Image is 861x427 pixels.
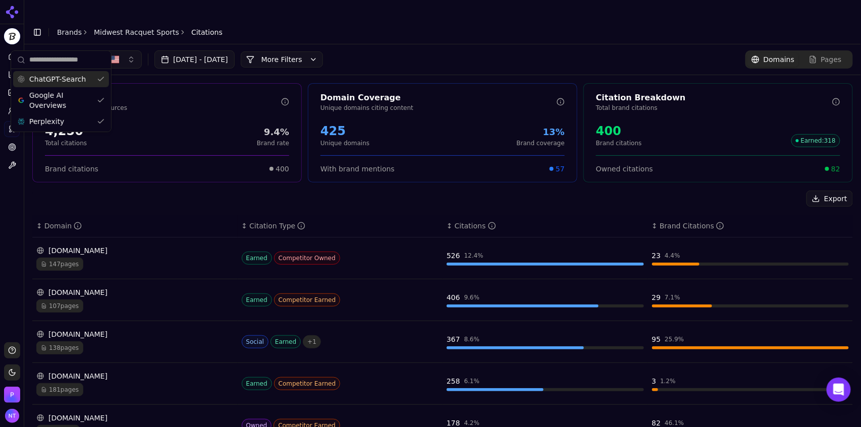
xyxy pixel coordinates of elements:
span: 147 pages [36,258,83,271]
img: Midwest Racquet Sports [4,28,20,44]
div: 6.1 % [464,377,480,385]
th: citationTypes [238,215,443,237]
div: 4.4 % [665,252,680,260]
span: Earned [242,252,272,265]
div: [DOMAIN_NAME] [36,371,234,381]
div: 425 [320,123,369,139]
div: 3 [652,376,657,386]
p: Unique domains citing content [320,104,557,112]
span: Domains [764,54,795,65]
span: Competitor Earned [274,377,341,390]
div: [DOMAIN_NAME] [36,329,234,339]
div: 406 [447,292,460,302]
a: Midwest Racquet Sports [94,27,179,37]
p: Total citations [45,139,87,147]
div: 46.1 % [665,419,684,427]
span: Perplexity [29,116,64,127]
p: Unique domains [320,139,369,147]
div: Citations [455,221,496,231]
button: Open organization switcher [4,387,20,403]
div: 7.1 % [665,293,680,301]
div: [DOMAIN_NAME] [36,246,234,256]
div: 367 [447,334,460,344]
span: Earned [271,335,301,348]
div: Citation Breakdown [596,92,832,104]
div: [DOMAIN_NAME] [36,413,234,423]
div: 95 [652,334,661,344]
div: 8.6 % [464,335,480,343]
div: 258 [447,376,460,386]
img: US [109,54,119,65]
div: Open Intercom Messenger [827,378,851,402]
span: Earned [242,293,272,307]
div: ↕Domain [36,221,234,231]
span: Pages [821,54,842,65]
div: ↕Brand Citations [652,221,849,231]
div: ↕Citations [447,221,644,231]
div: Total Citations [45,92,281,104]
div: 9.6 % [464,293,480,301]
div: 400 [596,123,642,139]
th: brandCitationCount [648,215,853,237]
span: 57 [556,164,565,174]
span: Competitor Owned [274,252,340,265]
span: Competitor Earned [274,293,341,307]
span: 400 [276,164,289,174]
div: 29 [652,292,661,302]
div: Suggestions [11,69,111,132]
span: Google AI Overviews [29,90,93,110]
p: Brand coverage [517,139,565,147]
button: Export [806,191,853,207]
p: Brand citations [596,139,642,147]
span: 107 pages [36,299,83,313]
img: Perrill [4,387,20,403]
button: Open user button [5,409,19,423]
button: More Filters [241,51,323,68]
span: 82 [831,164,840,174]
nav: breadcrumb [57,27,223,37]
span: Social [242,335,269,348]
span: Earned : 318 [791,134,840,147]
div: 9.4% [257,125,289,139]
p: Citations across all sources [45,104,281,112]
div: Brand Citations [660,221,724,231]
th: totalCitationCount [443,215,648,237]
div: [DOMAIN_NAME] [36,287,234,297]
span: Brand citations [45,164,98,174]
a: Brands [57,28,82,36]
div: 25.9 % [665,335,684,343]
button: Current brand: Midwest Racquet Sports [4,28,20,44]
span: Citations [191,27,223,37]
span: + 1 [303,335,321,348]
div: 526 [447,251,460,261]
span: 138 pages [36,341,83,354]
span: 181 pages [36,383,83,396]
th: domain [32,215,238,237]
div: 13% [517,125,565,139]
div: 12.4 % [464,252,483,260]
div: 4.2 % [464,419,480,427]
div: ↕Citation Type [242,221,439,231]
span: Owned citations [596,164,653,174]
p: Total brand citations [596,104,832,112]
span: With brand mentions [320,164,395,174]
div: 1.2 % [660,377,676,385]
span: Earned [242,377,272,390]
div: 23 [652,251,661,261]
div: Citation Type [249,221,305,231]
div: Domain [44,221,82,231]
button: [DATE] - [DATE] [154,50,235,69]
img: Nate Tower [5,409,19,423]
span: ChatGPT-Search [29,74,86,84]
div: Domain Coverage [320,92,557,104]
p: Brand rate [257,139,289,147]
